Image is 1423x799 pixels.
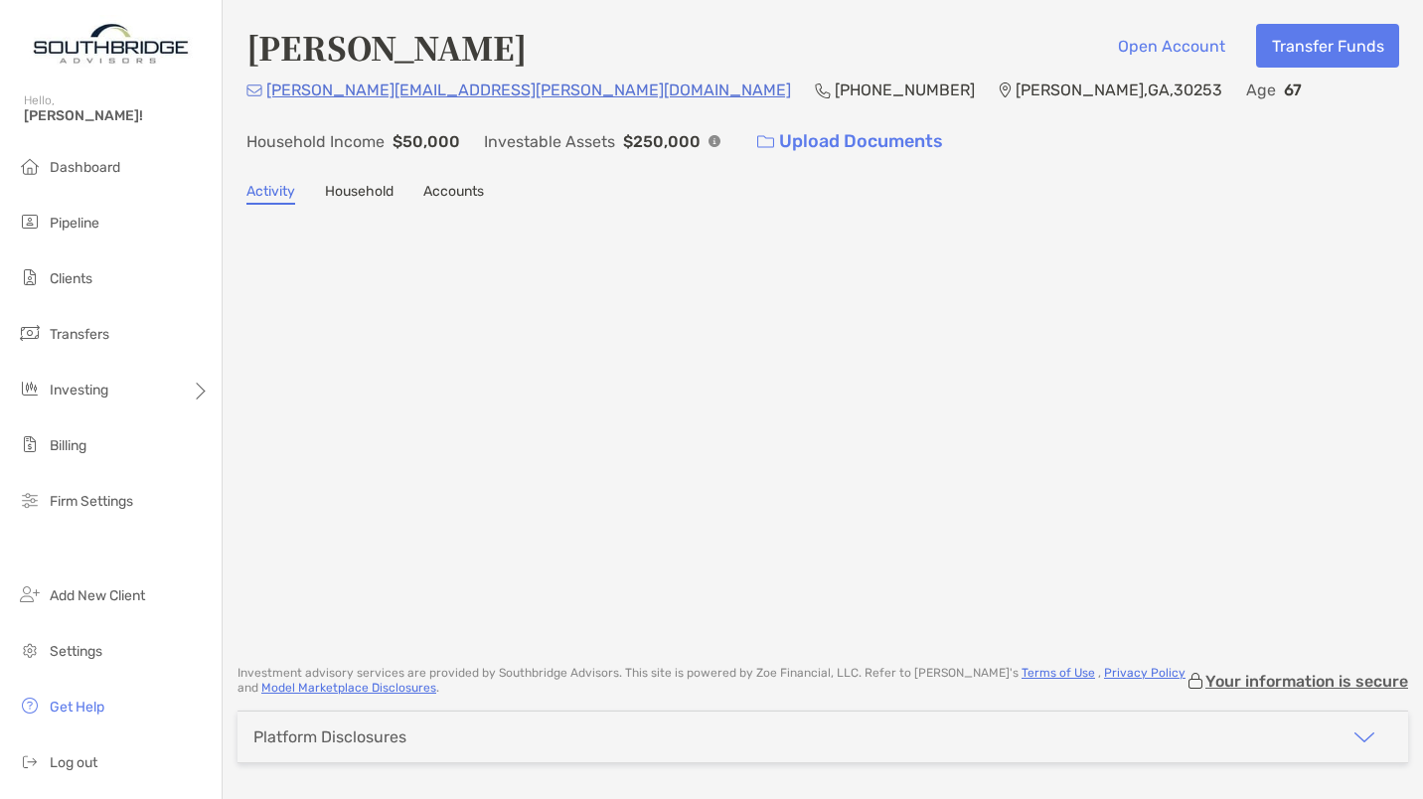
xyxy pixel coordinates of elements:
p: Investment advisory services are provided by Southbridge Advisors . This site is powered by Zoe F... [237,666,1186,696]
p: Age [1246,78,1276,102]
p: $50,000 [393,129,460,154]
img: icon arrow [1352,725,1376,749]
p: Your information is secure [1205,672,1408,691]
p: [PERSON_NAME][EMAIL_ADDRESS][PERSON_NAME][DOMAIN_NAME] [266,78,791,102]
a: Activity [246,183,295,205]
button: Open Account [1102,24,1240,68]
span: Get Help [50,699,104,716]
div: Platform Disclosures [253,727,406,746]
span: Firm Settings [50,493,133,510]
p: 67 [1284,78,1302,102]
img: Zoe Logo [24,8,198,80]
p: [PERSON_NAME] , GA , 30253 [1016,78,1222,102]
img: settings icon [18,638,42,662]
img: Phone Icon [815,82,831,98]
img: Location Icon [999,82,1012,98]
img: billing icon [18,432,42,456]
span: Investing [50,382,108,399]
img: dashboard icon [18,154,42,178]
span: Dashboard [50,159,120,176]
span: Settings [50,643,102,660]
img: firm-settings icon [18,488,42,512]
a: Accounts [423,183,484,205]
span: Clients [50,270,92,287]
button: Transfer Funds [1256,24,1399,68]
span: Billing [50,437,86,454]
p: [PHONE_NUMBER] [835,78,975,102]
a: Household [325,183,394,205]
img: Email Icon [246,84,262,96]
img: add_new_client icon [18,582,42,606]
h4: [PERSON_NAME] [246,24,527,70]
a: Model Marketplace Disclosures [261,681,436,695]
img: clients icon [18,265,42,289]
img: logout icon [18,749,42,773]
span: [PERSON_NAME]! [24,107,210,124]
p: Household Income [246,129,385,154]
img: pipeline icon [18,210,42,234]
img: investing icon [18,377,42,400]
img: Info Icon [709,135,720,147]
img: button icon [757,135,774,149]
img: get-help icon [18,694,42,718]
a: Terms of Use [1022,666,1095,680]
p: Investable Assets [484,129,615,154]
p: $250,000 [623,129,701,154]
span: Log out [50,754,97,771]
span: Add New Client [50,587,145,604]
span: Pipeline [50,215,99,232]
a: Upload Documents [744,120,956,163]
img: transfers icon [18,321,42,345]
a: Privacy Policy [1104,666,1186,680]
span: Transfers [50,326,109,343]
